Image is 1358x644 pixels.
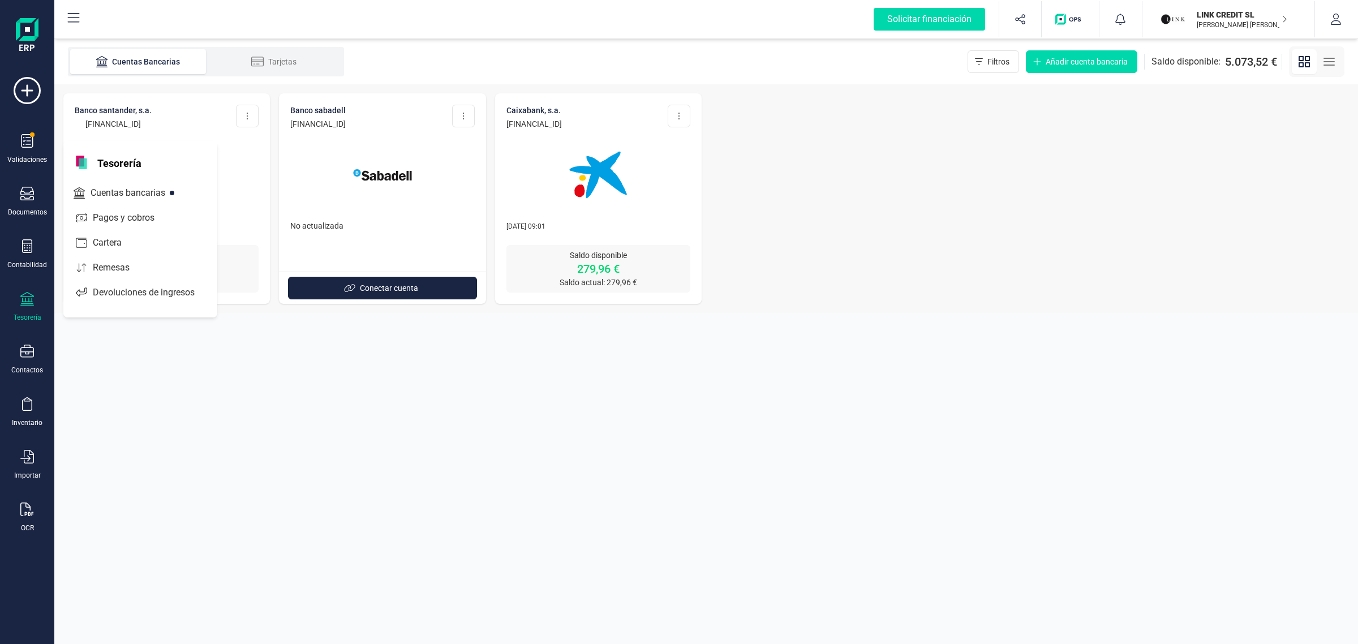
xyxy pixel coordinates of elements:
button: Filtros [968,50,1019,73]
span: Conectar cuenta [360,282,418,294]
span: Devoluciones de ingresos [88,286,215,299]
img: Logo de OPS [1055,14,1085,25]
p: Saldo actual: 279,96 € [506,277,690,288]
div: OCR [21,523,34,533]
div: Solicitar financiación [874,8,985,31]
img: LI [1161,7,1185,32]
div: Inventario [12,418,42,427]
p: Banco Sabadell [290,105,346,116]
p: [FINANCIAL_ID] [75,118,152,130]
button: Logo de OPS [1048,1,1092,37]
span: 5.073,52 € [1225,54,1277,70]
button: Conectar cuenta [288,277,476,299]
span: Remesas [88,261,150,274]
span: [DATE] 09:01 [506,222,545,230]
p: [FINANCIAL_ID] [506,118,562,130]
span: Saldo disponible: [1151,55,1221,68]
p: LINK CREDIT SL [1197,9,1287,20]
div: Documentos [8,208,47,217]
button: LILINK CREDIT SL[PERSON_NAME] [PERSON_NAME] [1156,1,1301,37]
span: Filtros [987,56,1009,67]
button: Añadir cuenta bancaria [1026,50,1137,73]
span: Cuentas bancarias [86,186,186,200]
div: Contactos [11,366,43,375]
p: Saldo disponible [506,250,690,261]
span: Pagos y cobros [88,211,175,225]
div: Contabilidad [7,260,47,269]
div: Validaciones [7,155,47,164]
div: Tesorería [14,313,41,322]
div: Tarjetas [229,56,319,67]
button: Solicitar financiación [860,1,999,37]
p: [FINANCIAL_ID] [290,118,346,130]
p: BANCO SANTANDER, S.A. [75,105,152,116]
p: CAIXABANK, S.A. [506,105,562,116]
div: Cuentas Bancarias [93,56,183,67]
p: [PERSON_NAME] [PERSON_NAME] [1197,20,1287,29]
p: 279,96 € [506,261,690,277]
span: Tesorería [91,156,148,169]
div: Importar [14,471,41,480]
p: No actualizada [290,220,474,231]
span: Añadir cuenta bancaria [1046,56,1128,67]
img: Logo Finanedi [16,18,38,54]
span: Cartera [88,236,142,250]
